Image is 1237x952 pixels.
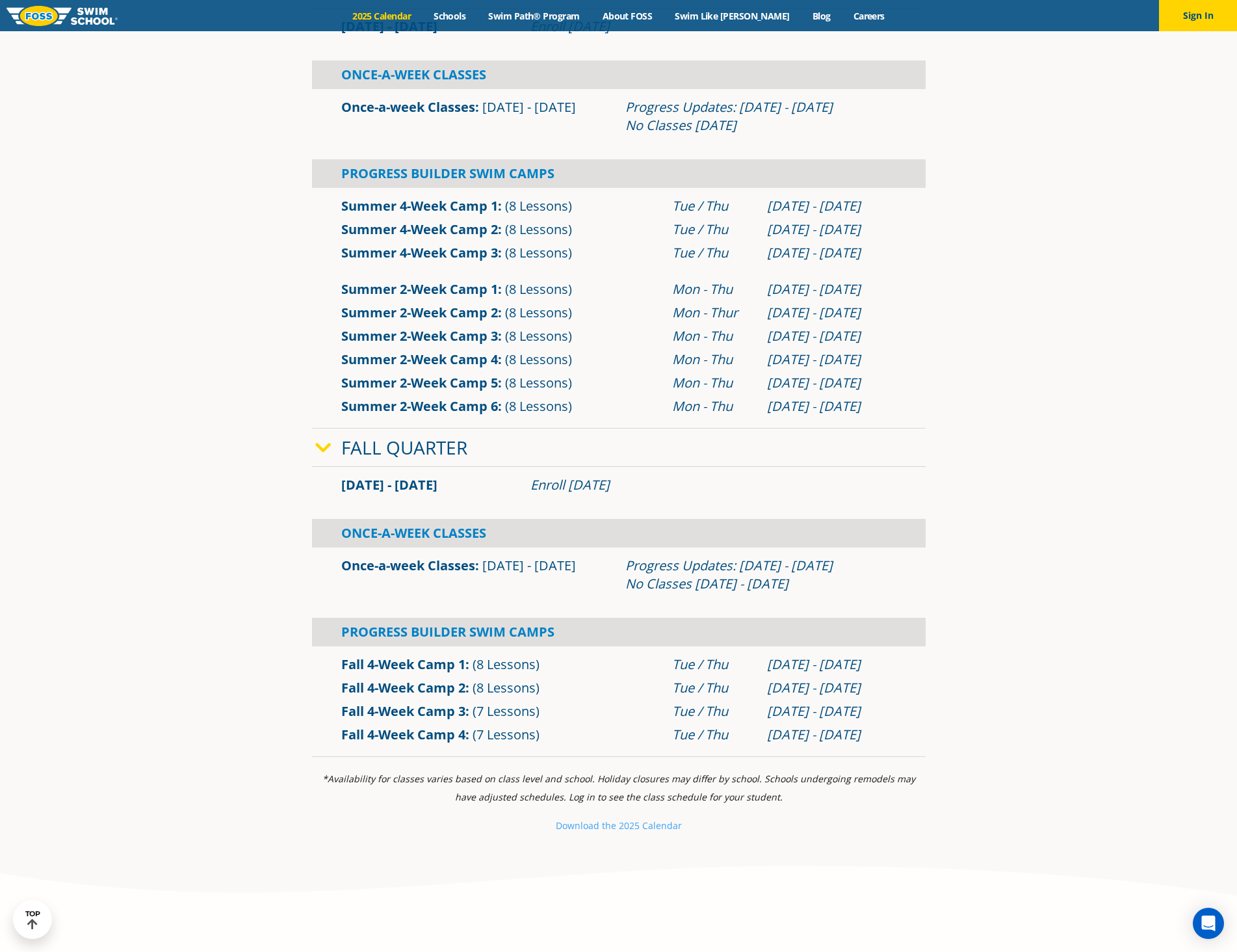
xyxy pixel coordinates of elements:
a: Once-a-week Classes [341,98,475,116]
span: (8 Lessons) [505,304,572,321]
div: Mon - Thu [672,397,754,416]
a: Summer 2-Week Camp 3 [341,327,498,345]
span: [DATE] - [DATE] [482,98,576,116]
small: Download th [556,819,611,832]
div: [DATE] - [DATE] [767,280,896,298]
div: Mon - Thur [672,304,754,322]
div: Mon - Thu [672,350,754,369]
a: Once-a-week Classes [341,557,475,574]
a: Summer 4-Week Camp 1 [341,197,498,215]
a: Swim Like [PERSON_NAME] [664,10,801,22]
div: Tue / Thu [672,702,754,721]
a: Blog [801,10,842,22]
span: (8 Lessons) [505,280,572,298]
div: [DATE] - [DATE] [767,655,896,674]
a: Schools [423,10,477,22]
div: Tue / Thu [672,197,754,215]
div: Mon - Thu [672,374,754,392]
div: Once-A-Week Classes [312,519,926,548]
div: [DATE] - [DATE] [767,197,896,215]
a: Fall 4-Week Camp 1 [341,655,465,673]
div: [DATE] - [DATE] [767,702,896,721]
div: Progress Updates: [DATE] - [DATE] No Classes [DATE] - [DATE] [625,557,896,593]
span: (8 Lessons) [505,397,572,415]
a: Summer 2-Week Camp 1 [341,280,498,298]
img: FOSS Swim School Logo [7,6,118,26]
a: Summer 2-Week Camp 4 [341,350,498,368]
span: (8 Lessons) [505,350,572,368]
span: (8 Lessons) [505,244,572,261]
div: [DATE] - [DATE] [767,327,896,345]
div: Tue / Thu [672,726,754,744]
a: 2025 Calendar [341,10,423,22]
div: Tue / Thu [672,679,754,697]
div: Tue / Thu [672,655,754,674]
div: Tue / Thu [672,244,754,262]
div: Mon - Thu [672,280,754,298]
div: Tue / Thu [672,220,754,239]
div: [DATE] - [DATE] [767,679,896,697]
div: Enroll [DATE] [530,476,896,494]
span: (7 Lessons) [473,702,540,720]
span: (8 Lessons) [473,655,540,673]
div: Progress Updates: [DATE] - [DATE] No Classes [DATE] [625,98,896,135]
div: [DATE] - [DATE] [767,397,896,416]
div: [DATE] - [DATE] [767,244,896,262]
small: e 2025 Calendar [611,819,682,832]
a: Fall Quarter [341,435,467,460]
a: Careers [842,10,896,22]
a: Download the 2025 Calendar [556,819,682,832]
div: Progress Builder Swim Camps [312,159,926,188]
i: *Availability for classes varies based on class level and school. Holiday closures may differ by ... [322,773,915,803]
span: (7 Lessons) [473,726,540,743]
span: (8 Lessons) [505,374,572,391]
div: Mon - Thu [672,327,754,345]
span: [DATE] - [DATE] [341,18,437,35]
a: Fall 4-Week Camp 3 [341,702,465,720]
a: Swim Path® Program [477,10,591,22]
a: Fall 4-Week Camp 4 [341,726,465,743]
div: Open Intercom Messenger [1193,908,1224,939]
div: Progress Builder Swim Camps [312,618,926,646]
div: [DATE] - [DATE] [767,220,896,239]
span: [DATE] - [DATE] [482,557,576,574]
div: Once-A-Week Classes [312,60,926,89]
a: Summer 2-Week Camp 2 [341,304,498,321]
a: About FOSS [591,10,664,22]
span: [DATE] - [DATE] [341,476,437,494]
a: Summer 4-Week Camp 3 [341,244,498,261]
div: [DATE] - [DATE] [767,350,896,369]
div: TOP [25,910,40,930]
div: [DATE] - [DATE] [767,304,896,322]
a: Summer 4-Week Camp 2 [341,220,498,238]
span: (8 Lessons) [505,220,572,238]
span: (8 Lessons) [505,197,572,215]
span: (8 Lessons) [505,327,572,345]
a: Summer 2-Week Camp 6 [341,397,498,415]
div: [DATE] - [DATE] [767,726,896,744]
span: (8 Lessons) [473,679,540,696]
a: Fall 4-Week Camp 2 [341,679,465,696]
div: [DATE] - [DATE] [767,374,896,392]
a: Summer 2-Week Camp 5 [341,374,498,391]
